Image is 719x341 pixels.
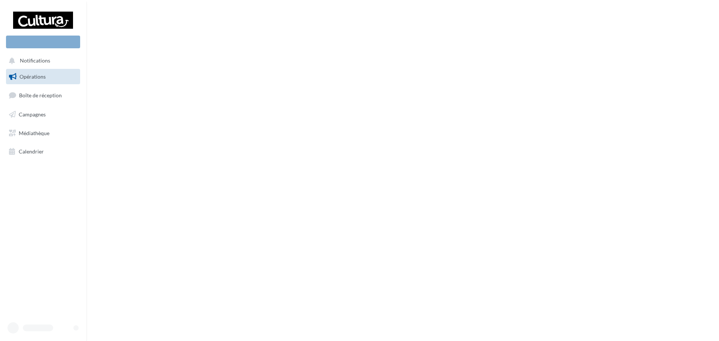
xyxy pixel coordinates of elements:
span: Campagnes [19,111,46,118]
span: Opérations [19,73,46,80]
span: Boîte de réception [19,92,62,98]
div: Nouvelle campagne [6,36,80,48]
a: Médiathèque [4,125,82,141]
span: Notifications [20,58,50,64]
span: Médiathèque [19,130,49,136]
a: Boîte de réception [4,87,82,103]
a: Calendrier [4,144,82,159]
span: Calendrier [19,148,44,155]
a: Campagnes [4,107,82,122]
a: Opérations [4,69,82,85]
